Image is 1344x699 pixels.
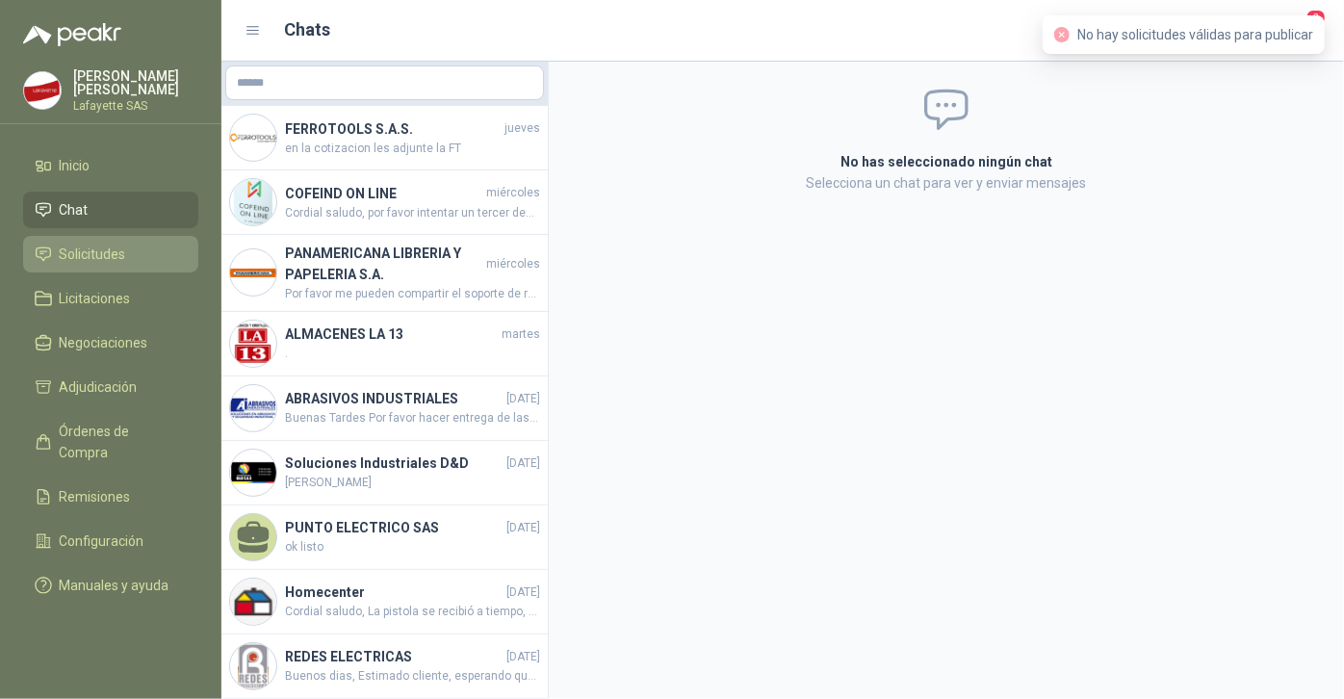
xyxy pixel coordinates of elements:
h4: Soluciones Industriales D&D [285,453,503,474]
h4: ALMACENES LA 13 [285,324,498,345]
a: Company LogoCOFEIND ON LINEmiércolesCordial saludo, por favor intentar un tercer despacho se enví... [221,170,548,235]
span: [DATE] [506,583,540,602]
span: 2 [1305,9,1327,27]
img: Company Logo [230,115,276,161]
p: [PERSON_NAME] [PERSON_NAME] [73,69,198,96]
img: Company Logo [230,321,276,367]
button: 2 [1286,13,1321,48]
img: Company Logo [230,643,276,689]
img: Logo peakr [23,23,121,46]
span: [PERSON_NAME] [285,474,540,492]
h4: Homecenter [285,582,503,603]
a: Company LogoSoluciones Industriales D&D[DATE][PERSON_NAME] [221,441,548,505]
span: miércoles [486,255,540,273]
span: [DATE] [506,454,540,473]
a: Configuración [23,523,198,559]
span: ok listo [285,538,540,557]
span: Adjudicación [60,376,138,398]
a: PUNTO ELECTRICO SAS[DATE]ok listo [221,505,548,570]
h1: Chats [285,16,331,43]
a: Manuales y ayuda [23,567,198,604]
h4: COFEIND ON LINE [285,183,482,204]
span: Configuración [60,531,144,552]
img: Company Logo [230,385,276,431]
a: Company LogoALMACENES LA 13martes. [221,312,548,376]
span: Por favor me pueden compartir el soporte de recibido ya que no se encuentra la mercancía [285,285,540,303]
span: Buenos dias, Estimado cliente, esperando que se encuentre bien, se cotiza la referencia solicitad... [285,667,540,686]
span: Cordial saludo, La pistola se recibió a tiempo, por lo cual no se va a generar devolución, nos qu... [285,603,540,621]
img: Company Logo [230,450,276,496]
span: Inicio [60,155,90,176]
h2: No has seleccionado ningún chat [610,151,1282,172]
a: Remisiones [23,479,198,515]
span: martes [502,325,540,344]
p: Selecciona un chat para ver y enviar mensajes [610,172,1282,194]
span: Solicitudes [60,244,126,265]
img: Company Logo [230,179,276,225]
a: Company LogoHomecenter[DATE]Cordial saludo, La pistola se recibió a tiempo, por lo cual no se va ... [221,570,548,634]
span: Chat [60,199,89,220]
span: jueves [504,119,540,138]
a: Negociaciones [23,324,198,361]
span: en la cotizacion les adjunte la FT [285,140,540,158]
span: No hay solicitudes válidas para publicar [1077,27,1313,42]
a: Company LogoREDES ELECTRICAS[DATE]Buenos dias, Estimado cliente, esperando que se encuentre bien,... [221,634,548,699]
h4: ABRASIVOS INDUSTRIALES [285,388,503,409]
h4: PANAMERICANA LIBRERIA Y PAPELERIA S.A. [285,243,482,285]
span: [DATE] [506,648,540,666]
span: . [285,345,540,363]
span: Cordial saludo, por favor intentar un tercer despacho se envía OC 261100 [285,204,540,222]
a: Company LogoABRASIVOS INDUSTRIALES[DATE]Buenas Tardes Por favor hacer entrega de las 9 unidades [221,376,548,441]
h4: REDES ELECTRICAS [285,646,503,667]
a: Órdenes de Compra [23,413,198,471]
h4: FERROTOOLS S.A.S. [285,118,501,140]
a: Company LogoFERROTOOLS S.A.S.juevesen la cotizacion les adjunte la FT [221,106,548,170]
a: Adjudicación [23,369,198,405]
img: Company Logo [230,249,276,296]
p: Lafayette SAS [73,100,198,112]
img: Company Logo [230,579,276,625]
a: Inicio [23,147,198,184]
a: Licitaciones [23,280,198,317]
a: Chat [23,192,198,228]
span: Buenas Tardes Por favor hacer entrega de las 9 unidades [285,409,540,427]
span: close-circle [1054,27,1070,42]
a: Solicitudes [23,236,198,272]
span: [DATE] [506,390,540,408]
span: Manuales y ayuda [60,575,169,596]
span: Licitaciones [60,288,131,309]
h4: PUNTO ELECTRICO SAS [285,517,503,538]
a: Company LogoPANAMERICANA LIBRERIA Y PAPELERIA S.A.miércolesPor favor me pueden compartir el sopor... [221,235,548,312]
span: Remisiones [60,486,131,507]
span: miércoles [486,184,540,202]
span: Órdenes de Compra [60,421,180,463]
img: Company Logo [24,72,61,109]
span: Negociaciones [60,332,148,353]
span: [DATE] [506,519,540,537]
